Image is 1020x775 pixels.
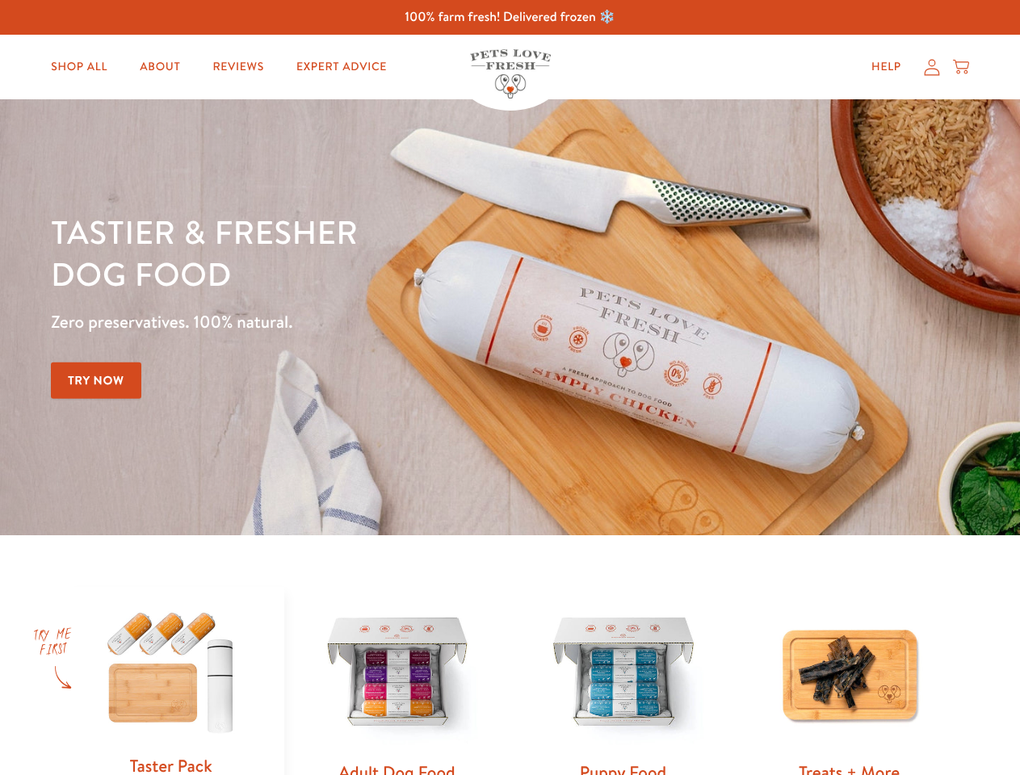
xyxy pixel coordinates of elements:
h1: Tastier & fresher dog food [51,211,663,295]
a: Shop All [38,51,120,83]
a: Help [858,51,914,83]
a: Expert Advice [283,51,400,83]
img: Pets Love Fresh [470,49,551,98]
a: Reviews [199,51,276,83]
p: Zero preservatives. 100% natural. [51,308,663,337]
a: About [127,51,193,83]
a: Try Now [51,362,141,399]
